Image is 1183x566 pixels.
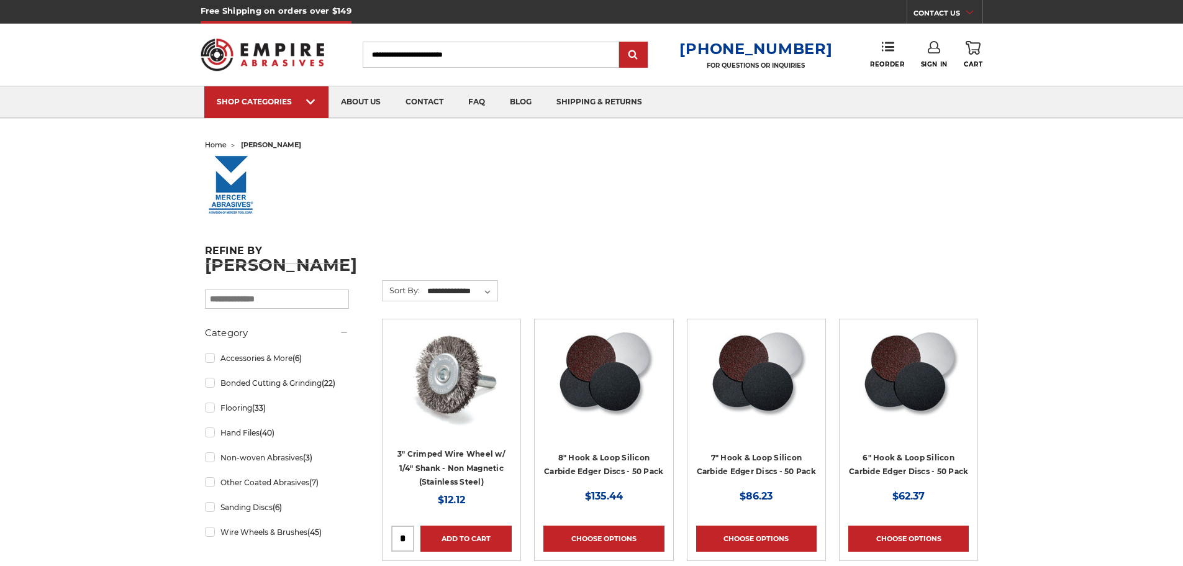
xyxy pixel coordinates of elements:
[205,397,349,419] a: Flooring
[585,490,623,502] span: $135.44
[621,43,646,68] input: Submit
[848,526,969,552] a: Choose Options
[393,86,456,118] a: contact
[870,41,904,68] a: Reorder
[241,140,301,149] span: [PERSON_NAME]
[679,40,832,58] a: [PHONE_NUMBER]
[964,41,982,68] a: Cart
[870,60,904,68] span: Reorder
[543,526,664,552] a: Choose Options
[252,403,266,413] span: (33)
[205,521,349,543] a: Wire Wheels & Brushes
[329,86,393,118] a: about us
[553,328,654,427] img: Silicon Carbide 8" Hook & Loop Edger Discs
[420,526,512,552] a: Add to Cart
[679,62,832,70] p: FOR QUESTIONS OR INQUIRIES
[425,282,497,301] select: Sort By:
[205,422,349,444] a: Hand Files
[205,447,349,468] a: Non-woven Abrasives
[217,97,316,106] div: SHOP CATEGORIES
[397,449,505,486] a: 3" Crimped Wire Wheel w/ 1/4" Shank - Non Magnetic (Stainless Steel)
[848,328,969,449] a: Silicon Carbide 6" Hook & Loop Edger Discs
[438,494,465,506] span: $12.12
[205,245,349,264] h5: Refine by
[913,6,982,24] a: CONTACT US
[273,503,282,512] span: (6)
[456,86,497,118] a: faq
[307,527,322,537] span: (45)
[205,347,349,369] a: Accessories & More
[544,86,655,118] a: shipping & returns
[303,453,312,462] span: (3)
[205,326,349,340] h5: Category
[205,140,227,149] a: home
[309,478,319,487] span: (7)
[921,60,948,68] span: Sign In
[205,372,349,394] a: Bonded Cutting & Grinding
[696,526,817,552] a: Choose Options
[201,30,325,79] img: Empire Abrasives
[260,428,274,437] span: (40)
[205,154,258,216] img: mercerlogo_1427640391__81402.original.jpg
[402,328,501,427] img: Crimped Wire Wheel with Shank Non Magnetic
[383,281,420,299] label: Sort By:
[391,328,512,449] a: Crimped Wire Wheel with Shank Non Magnetic
[849,453,968,477] a: 6" Hook & Loop Silicon Carbide Edger Discs - 50 Pack
[696,328,817,449] a: Silicon Carbide 7" Hook & Loop Edger Discs
[205,496,349,518] a: Sanding Discs
[544,453,663,477] a: 8" Hook & Loop Silicon Carbide Edger Discs - 50 Pack
[497,86,544,118] a: blog
[292,354,302,363] span: (6)
[205,472,349,493] a: Other Coated Abrasives
[892,490,925,502] span: $62.37
[205,257,979,273] h1: [PERSON_NAME]
[543,328,664,449] a: Silicon Carbide 8" Hook & Loop Edger Discs
[964,60,982,68] span: Cart
[706,328,807,427] img: Silicon Carbide 7" Hook & Loop Edger Discs
[697,453,816,477] a: 7" Hook & Loop Silicon Carbide Edger Discs - 50 Pack
[740,490,773,502] span: $86.23
[322,378,335,388] span: (22)
[858,328,959,427] img: Silicon Carbide 6" Hook & Loop Edger Discs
